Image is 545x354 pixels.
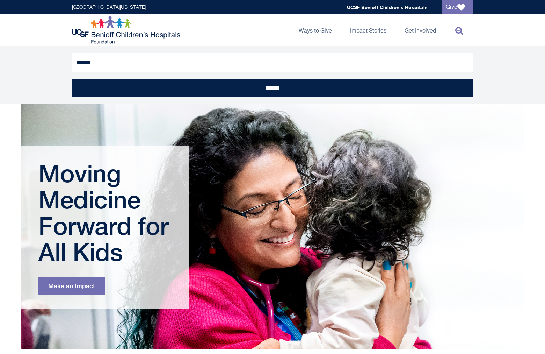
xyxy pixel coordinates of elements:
[38,160,173,265] h1: Moving Medicine Forward for All Kids
[399,14,442,46] a: Get Involved
[347,4,428,10] a: UCSF Benioff Children's Hospitals
[442,0,473,14] a: Give
[344,14,392,46] a: Impact Stories
[293,14,337,46] a: Ways to Give
[72,5,146,10] a: [GEOGRAPHIC_DATA][US_STATE]
[38,277,105,295] a: Make an Impact
[72,16,182,44] img: Logo for UCSF Benioff Children's Hospitals Foundation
